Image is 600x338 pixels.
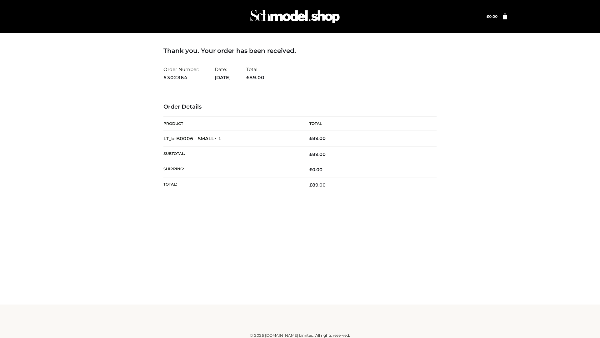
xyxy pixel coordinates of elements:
th: Shipping: [163,162,300,177]
h3: Thank you. Your order has been received. [163,47,437,54]
li: Total: [246,64,264,83]
a: £0.00 [487,14,497,19]
bdi: 0.00 [309,167,322,172]
th: Total [300,117,437,131]
span: £ [246,74,249,80]
bdi: 89.00 [309,136,326,141]
th: Product [163,117,300,131]
span: £ [309,151,312,157]
strong: × 1 [214,136,222,141]
h3: Order Details [163,104,437,110]
img: Schmodel Admin 964 [248,4,342,29]
li: Date: [215,64,231,83]
th: Total: [163,177,300,193]
span: £ [309,167,312,172]
li: Order Number: [163,64,199,83]
th: Subtotal: [163,146,300,162]
bdi: 0.00 [487,14,497,19]
span: 89.00 [246,74,264,80]
span: £ [487,14,489,19]
strong: 5302364 [163,74,199,82]
span: 89.00 [309,182,326,188]
span: 89.00 [309,151,326,157]
strong: [DATE] [215,74,231,82]
span: £ [309,182,312,188]
span: £ [309,136,312,141]
strong: LT_b-B0006 - SMALL [163,136,222,141]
